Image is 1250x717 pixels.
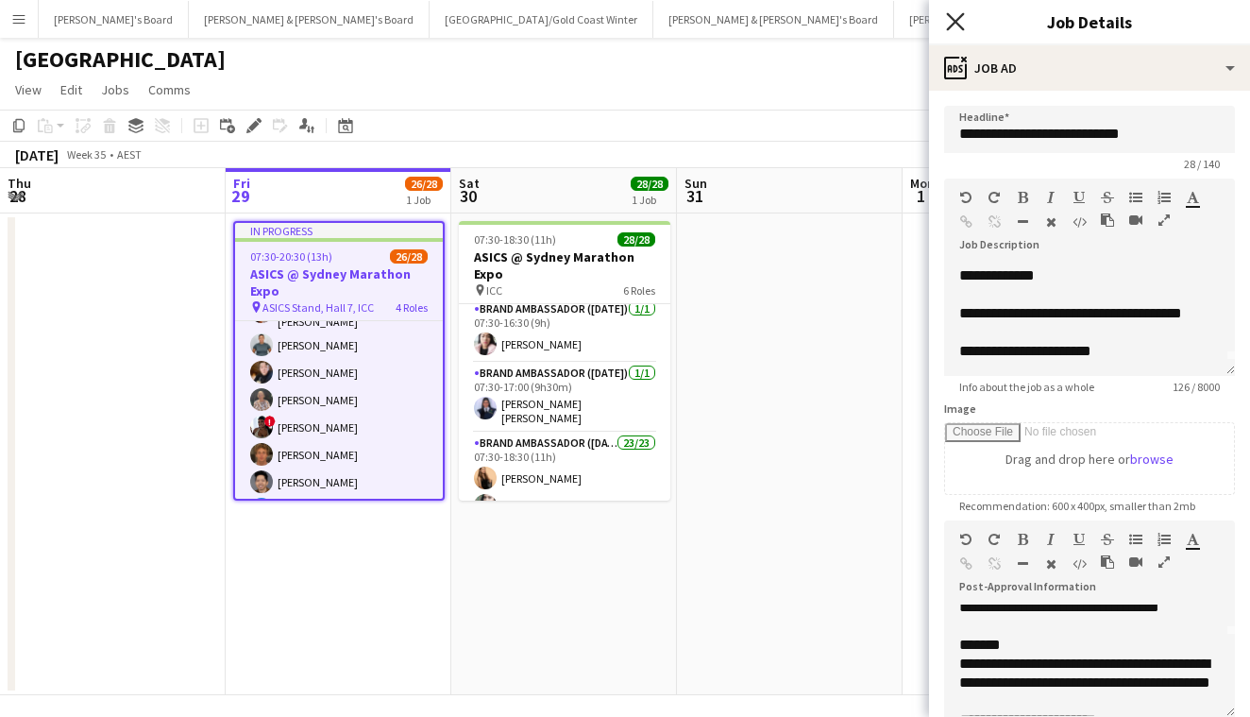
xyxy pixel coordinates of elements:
button: Bold [1016,190,1029,205]
h3: ASICS @ Sydney Marathon Expo [235,265,443,299]
button: Unordered List [1129,190,1142,205]
span: 28/28 [631,177,668,191]
span: 126 / 8000 [1157,380,1235,394]
button: Italic [1044,532,1057,547]
button: Italic [1044,190,1057,205]
span: Sun [684,175,707,192]
button: Paste as plain text [1101,213,1114,228]
button: Insert video [1129,213,1142,228]
button: Undo [959,532,972,547]
button: Underline [1073,190,1086,205]
span: 31 [682,185,707,207]
span: 28/28 [617,232,655,247]
span: Sat [459,175,480,192]
span: ! [264,416,276,427]
span: 28 / 140 [1169,157,1235,171]
div: AEST [117,147,142,162]
span: ASICS Stand, Hall 7, ICC [262,300,374,315]
button: Undo [959,190,972,205]
span: 28 [5,185,31,207]
span: 4 Roles [396,300,428,315]
app-job-card: In progress07:30-20:30 (13h)26/28ASICS @ Sydney Marathon Expo ASICS Stand, Hall 7, ICC4 Roles[PER... [233,221,445,501]
button: [GEOGRAPHIC_DATA]/Gold Coast Winter [430,1,653,38]
app-job-card: 07:30-18:30 (11h)28/28ASICS @ Sydney Marathon Expo ICC6 RolesBrand Ambassador ([DATE])1/107:30-14... [459,221,670,501]
span: 29 [230,185,250,207]
button: Ordered List [1157,532,1171,547]
span: ICC [486,283,502,298]
button: HTML Code [1073,214,1086,230]
button: Strikethrough [1101,190,1114,205]
span: 07:30-20:30 (13h) [250,249,332,264]
button: Text Color [1186,190,1199,205]
span: 30 [456,185,480,207]
button: Clear Formatting [1044,556,1057,572]
button: Fullscreen [1157,555,1171,570]
a: Jobs [93,77,137,102]
div: In progress [235,223,443,238]
span: Jobs [101,81,129,98]
div: 1 Job [632,193,667,207]
a: Comms [141,77,198,102]
div: 1 Job [406,193,442,207]
span: Recommendation: 600 x 400px, smaller than 2mb [944,499,1210,513]
app-card-role: [PERSON_NAME][PERSON_NAME][PERSON_NAME][PERSON_NAME] [PERSON_NAME][PERSON_NAME][PERSON_NAME][PERS... [235,184,443,555]
button: Bold [1016,532,1029,547]
div: [DATE] [15,145,59,164]
span: Week 35 [62,147,110,162]
button: Ordered List [1157,190,1171,205]
span: Fri [233,175,250,192]
button: Redo [988,532,1001,547]
span: 26/28 [405,177,443,191]
button: Strikethrough [1101,532,1114,547]
a: View [8,77,49,102]
button: Paste as plain text [1101,555,1114,570]
button: Fullscreen [1157,213,1171,228]
button: Horizontal Line [1016,214,1029,230]
span: Edit [60,81,82,98]
app-card-role: Brand Ambassador ([DATE])1/107:30-17:00 (9h30m)[PERSON_NAME] [PERSON_NAME] [459,363,670,433]
button: [PERSON_NAME]'s Board [894,1,1044,38]
button: Redo [988,190,1001,205]
span: 1 [907,185,935,207]
button: Horizontal Line [1016,556,1029,572]
span: Info about the job as a whole [944,380,1109,394]
span: 26/28 [390,249,428,264]
button: [PERSON_NAME] & [PERSON_NAME]'s Board [653,1,894,38]
span: 6 Roles [623,283,655,298]
button: Clear Formatting [1044,214,1057,230]
div: Job Ad [929,45,1250,91]
span: Mon [910,175,935,192]
button: [PERSON_NAME]'s Board [39,1,189,38]
button: Underline [1073,532,1086,547]
h1: [GEOGRAPHIC_DATA] [15,45,226,74]
h3: Job Details [929,9,1250,34]
button: HTML Code [1073,556,1086,572]
button: [PERSON_NAME] & [PERSON_NAME]'s Board [189,1,430,38]
button: Unordered List [1129,532,1142,547]
span: Comms [148,81,191,98]
span: Thu [8,175,31,192]
h3: ASICS @ Sydney Marathon Expo [459,248,670,282]
button: Insert video [1129,555,1142,570]
span: 07:30-18:30 (11h) [474,232,556,247]
app-card-role: Brand Ambassador ([DATE])1/107:30-16:30 (9h)[PERSON_NAME] [459,299,670,363]
button: Text Color [1186,532,1199,547]
a: Edit [53,77,90,102]
span: View [15,81,42,98]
